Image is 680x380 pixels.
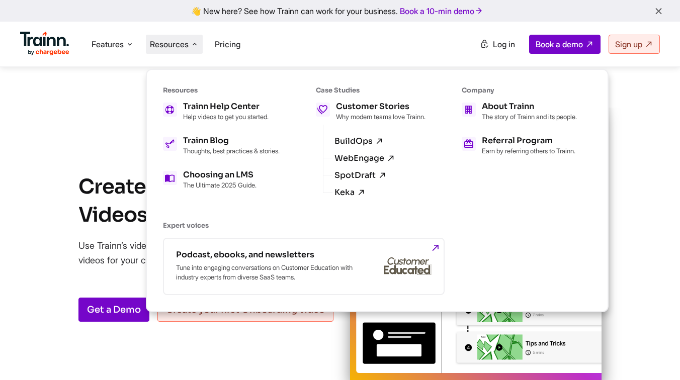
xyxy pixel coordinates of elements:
a: Book a 10-min demo [398,4,485,18]
a: Pricing [215,39,240,49]
a: Trainn Help Center Help videos to get you started. [163,103,280,121]
div: Podcast, ebooks, and newsletters [176,251,357,259]
a: Book a demo [529,35,601,54]
p: The Ultimate 2025 Guide. [183,181,257,189]
a: SpotDraft [334,171,387,180]
div: Company [462,86,577,94]
p: Thoughts, best practices & stories. [183,147,280,155]
div: Expert voices [163,221,577,230]
a: Keka [334,188,366,197]
a: Referral Program Earn by referring others to Trainn. [462,137,577,155]
a: Get a Demo [78,298,149,322]
span: Features [92,39,124,50]
p: Help videos to get you started. [183,113,269,121]
a: Trainn Blog Thoughts, best practices & stories. [163,137,280,155]
p: Earn by referring others to Trainn. [482,147,575,155]
div: Trainn Blog [183,137,280,145]
a: About Trainn The story of Trainn and its people. [462,103,577,121]
div: About Trainn [482,103,577,111]
img: Trainn Logo [20,32,69,56]
div: Choosing an LMS [183,171,257,179]
div: Customer Stories [336,103,426,111]
a: Sign up [609,35,660,54]
div: Trainn Help Center [183,103,269,111]
a: BuildOps [334,137,384,146]
a: Customer Stories Why modern teams love Trainn. [316,103,426,121]
a: Log in [474,35,521,53]
span: Resources [150,39,189,50]
p: Tune into engaging conversations on Customer Education with industry experts from diverse SaaS te... [176,263,357,282]
p: The story of Trainn and its people. [482,113,577,121]
div: 👋 New here? See how Trainn can work for your business. [6,6,674,16]
a: WebEngage [334,154,395,163]
span: Book a demo [536,39,583,49]
div: Resources [163,86,280,94]
img: customer-educated-gray.b42eccd.svg [384,257,432,275]
h1: Create Onboarding Videos [78,173,334,229]
span: Sign up [615,39,642,49]
div: Referral Program [482,137,575,145]
iframe: Chat Widget [630,332,680,380]
span: Log in [493,39,515,49]
p: Why modern teams love Trainn. [336,113,426,121]
p: Use Trainn’s video creation tool to create stunning onboarding videos for your customers and empl... [78,238,334,267]
a: Choosing an LMS The Ultimate 2025 Guide. [163,171,280,189]
a: Podcast, ebooks, and newsletters Tune into engaging conversations on Customer Education with indu... [163,238,445,295]
div: Case Studies [316,86,426,94]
